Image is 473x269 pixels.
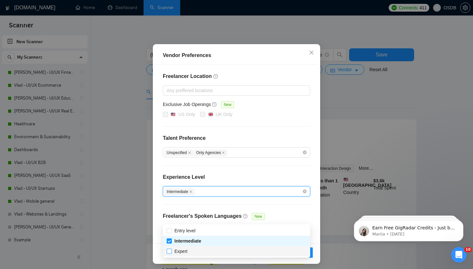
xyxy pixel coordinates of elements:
span: Only Agencies [194,149,227,156]
span: question-circle [243,214,248,219]
span: Intermediate [164,188,195,195]
span: close [188,151,191,154]
span: New [252,213,265,220]
span: question-circle [212,102,217,107]
span: close-circle [303,150,307,154]
div: UK Only [216,111,232,118]
h4: Freelancer Location [163,72,310,80]
button: Close [303,44,320,62]
span: Expert [174,249,187,254]
div: Vendor Preferences [163,52,310,59]
span: New [221,101,234,108]
span: close [309,50,314,55]
img: 🇺🇸 [171,112,175,117]
img: 🇬🇧 [209,112,213,117]
div: US Only [178,111,195,118]
span: Entry level [174,228,195,233]
span: Intermediate [174,238,201,244]
span: close-circle [303,189,307,193]
h4: Talent Preference [163,134,310,142]
span: close [222,151,225,154]
iframe: Intercom notifications message [344,207,473,252]
h4: Freelancer's Spoken Languages [163,212,242,220]
iframe: Intercom live chat [451,247,467,263]
span: 10 [464,247,472,252]
h4: Experience Level [163,173,205,181]
span: Earn Free GigRadar Credits - Just by Sharing Your Story! 💬 Want more credits for sending proposal... [28,19,111,178]
p: Message from Mariia, sent 6w ago [28,25,111,31]
span: question-circle [213,74,218,79]
h5: Exclusive Job Openings [163,101,211,108]
span: Unspecified [164,149,193,156]
span: close [189,190,192,193]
